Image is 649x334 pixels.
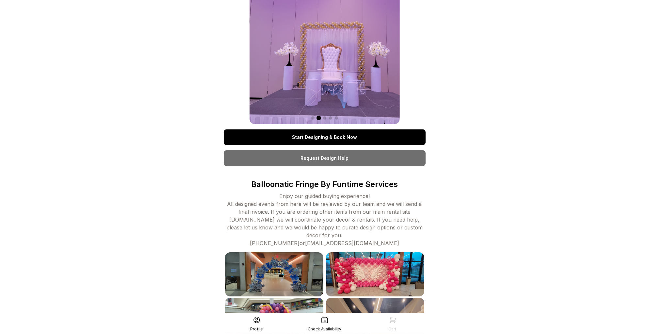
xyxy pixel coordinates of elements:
div: Profile [250,326,263,332]
a: [EMAIL_ADDRESS][DOMAIN_NAME] [305,240,399,246]
a: [PHONE_NUMBER] [250,240,300,246]
div: Enjoy our guided buying experience! All designed events from here will be reviewed by our team an... [224,192,426,247]
div: Cart [389,326,397,332]
a: Start Designing & Book Now [224,129,426,145]
div: Check Availability [308,326,341,332]
p: Balloonatic Fringe By Funtime Services [224,179,426,190]
a: Request Design Help [224,150,426,166]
